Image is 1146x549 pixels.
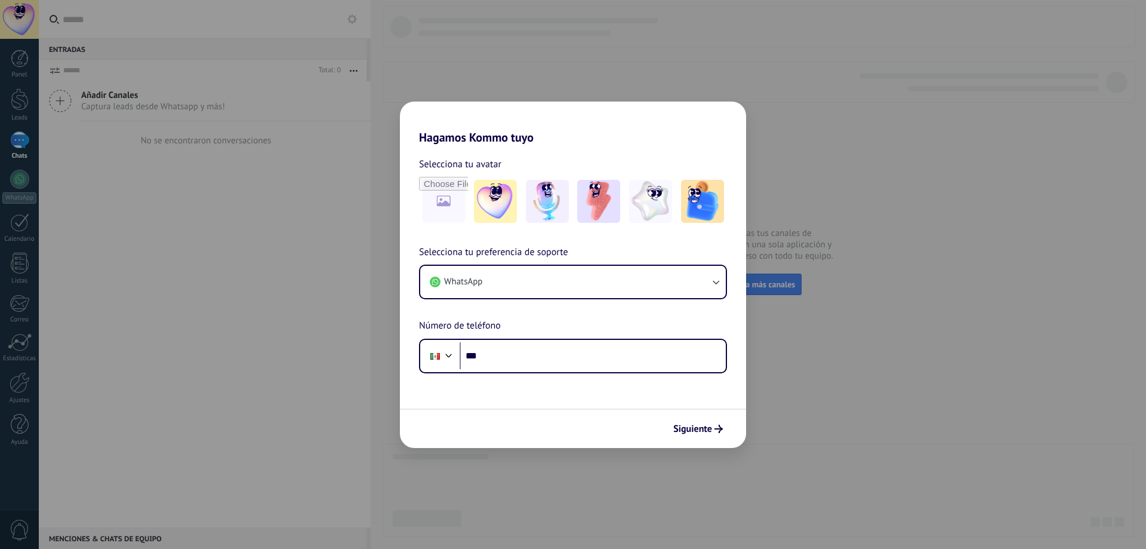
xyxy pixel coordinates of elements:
[419,157,501,172] span: Selecciona tu avatar
[673,425,712,433] span: Siguiente
[400,102,746,145] h2: Hagamos Kommo tuyo
[444,276,482,288] span: WhatsApp
[424,343,446,369] div: Mexico: + 52
[474,180,517,223] img: -1.jpeg
[668,419,728,439] button: Siguiente
[526,180,569,223] img: -2.jpeg
[629,180,672,223] img: -4.jpeg
[419,245,568,260] span: Selecciona tu preferencia de soporte
[419,318,501,334] span: Número de teléfono
[577,180,620,223] img: -3.jpeg
[681,180,724,223] img: -5.jpeg
[420,266,726,298] button: WhatsApp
